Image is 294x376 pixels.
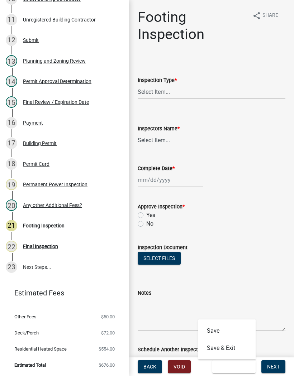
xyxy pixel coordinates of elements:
div: 18 [6,158,17,170]
span: Estimated Total [14,363,46,367]
label: No [146,220,153,228]
div: Submit [23,38,39,43]
div: 12 [6,34,17,46]
span: Share [262,11,278,20]
button: Void [168,360,191,373]
label: Inspection Document [138,245,188,250]
div: 11 [6,14,17,25]
button: shareShare [247,9,284,23]
div: Save & Exit [198,319,256,360]
label: Complete Date [138,166,175,171]
div: 23 [6,261,17,273]
div: Any other Additional Fees? [23,203,82,208]
label: Yes [146,211,155,220]
label: Schedule Another Inspection of this type? [138,347,237,352]
label: Inspectors Name [138,126,180,131]
span: $554.00 [99,347,115,351]
span: Back [143,364,156,370]
div: Permit Card [23,162,49,167]
div: Final Review / Expiration Date [23,100,89,105]
div: Footing Inspection [23,223,65,228]
div: 17 [6,138,17,149]
span: $50.00 [101,314,115,319]
div: Final Inspection [23,244,58,249]
button: Save & Exit [198,339,256,357]
span: Residential Heated Space [14,347,67,351]
div: 14 [6,76,17,87]
div: Planning and Zoning Review [23,58,86,63]
div: 16 [6,117,17,129]
button: Select files [138,252,181,265]
button: Next [261,360,285,373]
a: Estimated Fees [6,286,118,300]
span: Other Fees [14,314,37,319]
div: 13 [6,55,17,67]
label: Yes [146,354,155,362]
button: Back [138,360,162,373]
button: Save & Exit [212,360,256,373]
span: Deck/Porch [14,331,39,335]
label: Notes [138,291,151,296]
button: Save [198,322,256,339]
div: Permanent Power Inspection [23,182,87,187]
input: mm/dd/yyyy [138,173,203,187]
div: 22 [6,241,17,252]
span: $676.00 [99,363,115,367]
span: Save & Exit [218,364,246,370]
span: Next [267,364,280,370]
div: Payment [23,120,43,125]
div: 15 [6,96,17,108]
h1: Footing Inspection [138,9,247,43]
span: $72.00 [101,331,115,335]
div: Unregistered Building Contractor [23,17,96,22]
label: Inspection Type [138,78,177,83]
label: Approve Inspection [138,204,185,209]
div: Permit Approval Determination [23,79,91,84]
i: share [252,11,261,20]
div: 19 [6,179,17,190]
div: Building Permit [23,141,57,146]
div: 21 [6,220,17,231]
div: 20 [6,199,17,211]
